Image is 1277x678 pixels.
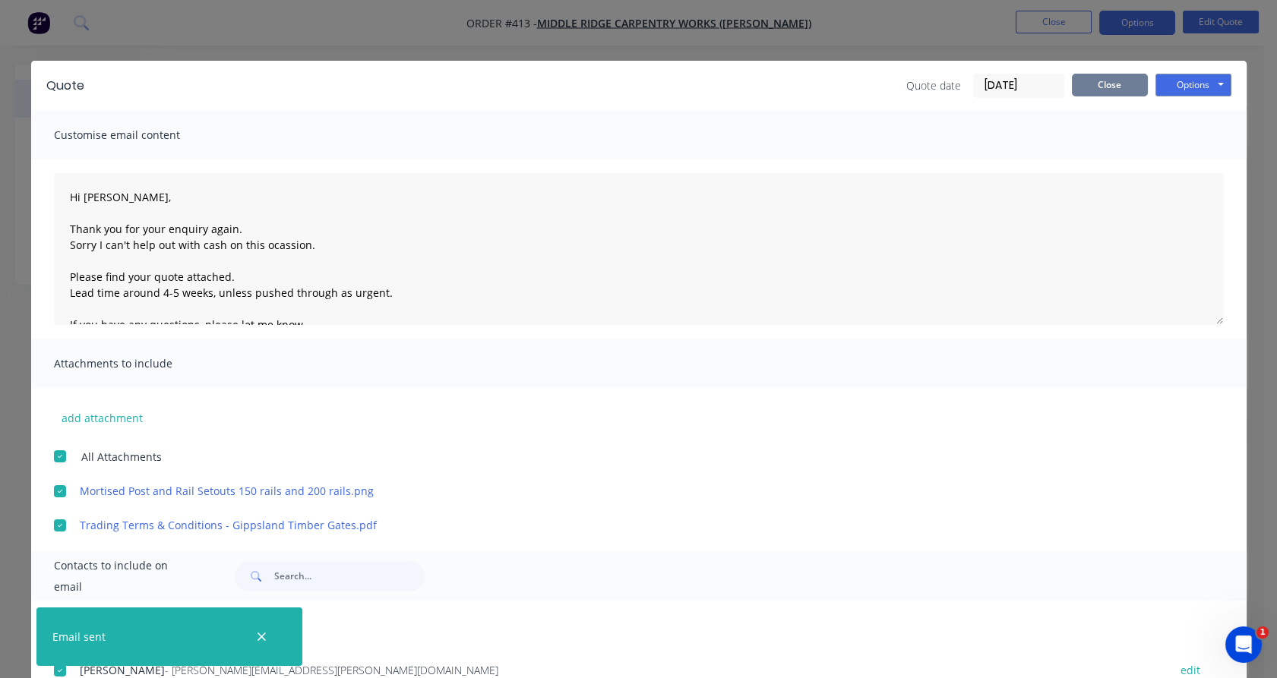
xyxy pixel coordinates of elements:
[906,77,961,93] span: Quote date
[81,449,162,465] span: All Attachments
[52,629,106,645] div: Email sent
[54,125,221,146] span: Customise email content
[54,555,198,598] span: Contacts to include on email
[1072,74,1148,96] button: Close
[274,561,425,591] input: Search...
[1155,74,1231,96] button: Options
[54,406,150,429] button: add attachment
[80,483,1153,499] a: Mortised Post and Rail Setouts 150 rails and 200 rails.png
[1225,626,1262,663] iframe: Intercom live chat
[46,77,84,95] div: Quote
[80,517,1153,533] a: Trading Terms & Conditions - Gippsland Timber Gates.pdf
[1256,626,1269,639] span: 1
[54,353,221,374] span: Attachments to include
[165,663,498,677] span: - [PERSON_NAME][EMAIL_ADDRESS][PERSON_NAME][DOMAIN_NAME]
[54,173,1224,325] textarea: Hi [PERSON_NAME], Thank you for your enquiry again. Sorry I can't help out with cash on this ocas...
